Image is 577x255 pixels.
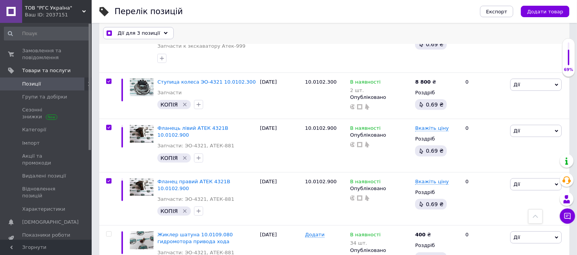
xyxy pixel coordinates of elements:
span: Групи та добірки [22,94,67,100]
span: Сезонні знижки [22,107,71,120]
span: 0.69 ₴ [426,102,443,108]
div: [DATE] [258,172,303,226]
div: [DATE] [258,73,303,119]
img: Жиклер шатуна 10.0109.080 гидромотора привода хода [130,231,154,249]
a: Запчасти: ЭО-4321, АТЕК-881 [157,142,234,149]
a: Фланець лівий АТЕК 4321В 10.0102.900 [157,125,228,138]
span: Дії [514,128,520,134]
span: 10.0102.900 [305,125,337,131]
span: Видалені позиції [22,173,66,179]
div: 0 [461,172,508,226]
b: 8 800 [415,79,431,85]
span: Дії [514,181,520,187]
div: 2 шт. [350,87,381,93]
div: 0 [461,119,508,173]
span: Товари та послуги [22,67,71,74]
div: ₴ [415,231,431,238]
span: 0.69 ₴ [426,148,443,154]
img: Фланець лівий АТЕК 4321В 10.0102.900 [130,125,154,143]
span: В наявності [350,79,381,87]
span: КОПІЯ [160,208,178,214]
svg: Видалити мітку [182,155,188,161]
span: Вкажіть ціну [415,125,449,131]
div: Опубліковано [350,94,411,101]
span: Вкажіть ціну [415,179,449,185]
input: Пошук [4,27,90,40]
a: Фланец правий АТЕК 4321В 10.0102.900 [157,179,230,191]
a: Запчасти: ЭО-4321, АТЕК-881 [157,196,234,203]
span: Показники роботи компанії [22,232,71,245]
div: Роздріб [415,89,459,96]
span: В наявності [350,125,381,133]
a: Жиклер шатуна 10.0109.080 гидромотора привода хода [157,232,233,244]
button: Додати товар [521,6,569,17]
div: [DATE] [258,119,303,173]
span: Позиції [22,81,41,87]
span: Дії [514,234,520,240]
a: Ступица колеса ЭО-4321 10.0102.300 [157,79,256,85]
div: Роздріб [415,189,459,196]
div: Ваш ID: 2037151 [25,11,92,18]
span: Відновлення позицій [22,186,71,199]
span: В наявності [350,179,381,187]
div: 0 [461,73,508,119]
span: 10.0102.300 [305,79,337,85]
span: 0.69 ₴ [426,201,443,207]
span: Додати товар [527,9,563,15]
div: 69% [562,67,575,73]
span: 0.69 ₴ [426,41,443,47]
button: Чат з покупцем [560,208,575,224]
span: КОПІЯ [160,102,178,108]
span: Експорт [486,9,508,15]
span: Імпорт [22,140,40,147]
div: Роздріб [415,242,459,249]
span: Категорії [22,126,46,133]
span: 10.0102.900 [305,179,337,184]
img: Фланец правий АТЕК 4321В 10.0102.900 [130,178,154,196]
div: ₴ [415,79,436,86]
a: Запчасти к экскаватору Атек-999 [157,43,246,50]
svg: Видалити мітку [182,102,188,108]
div: Роздріб [415,136,459,142]
div: Перелік позицій [115,8,183,16]
span: Дії [514,82,520,87]
a: Запчасти [157,89,182,96]
div: Опубліковано [350,247,411,254]
div: Опубліковано [350,132,411,139]
span: Характеристики [22,206,65,213]
span: КОПІЯ [160,155,178,161]
button: Експорт [480,6,514,17]
span: В наявності [350,232,381,240]
img: Ступица колеса ЭО-4321 10.0102.300 [130,79,154,97]
svg: Видалити мітку [182,208,188,214]
span: Дії для 3 позиції [118,30,160,37]
b: 400 [415,232,425,237]
span: ТОВ "РГС Україна" [25,5,82,11]
span: Додати [305,232,325,238]
span: Замовлення та повідомлення [22,47,71,61]
span: [DEMOGRAPHIC_DATA] [22,219,79,226]
div: 34 шт. [350,240,381,246]
span: Акції та промокоди [22,153,71,166]
div: Опубліковано [350,185,411,192]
